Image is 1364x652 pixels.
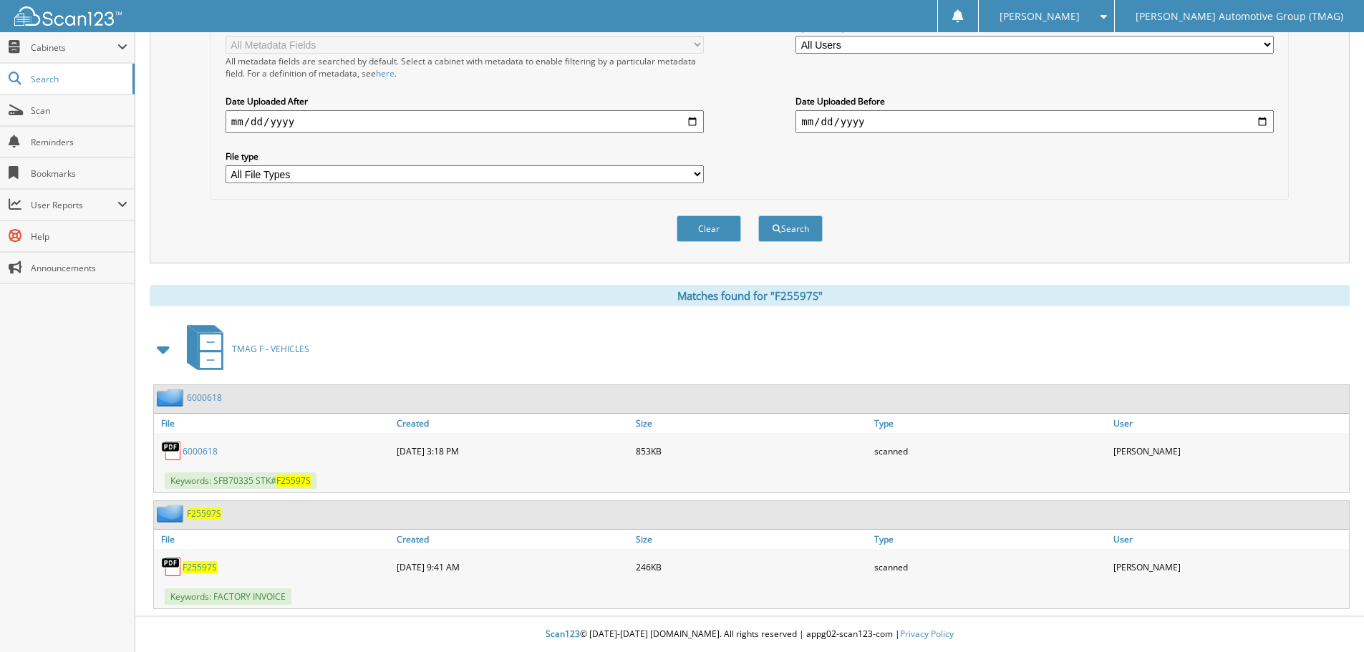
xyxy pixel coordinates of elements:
[161,556,183,578] img: PDF.png
[546,628,580,640] span: Scan123
[154,414,393,433] a: File
[632,530,871,549] a: Size
[31,199,117,211] span: User Reports
[31,262,127,274] span: Announcements
[758,215,823,242] button: Search
[157,389,187,407] img: folder2.png
[1136,12,1343,21] span: [PERSON_NAME] Automotive Group (TMAG)
[393,414,632,433] a: Created
[871,414,1110,433] a: Type
[157,505,187,522] img: folder2.png
[632,553,871,581] div: 246KB
[232,343,309,355] span: TMAG F - VEHICLES
[632,437,871,465] div: 853KB
[900,628,954,640] a: Privacy Policy
[795,110,1274,133] input: end
[226,150,704,162] label: File type
[135,617,1364,652] div: © [DATE]-[DATE] [DOMAIN_NAME]. All rights reserved | appg02-scan123-com |
[795,95,1274,107] label: Date Uploaded Before
[165,588,291,605] span: Keywords: FACTORY INVOICE
[871,553,1110,581] div: scanned
[31,230,127,243] span: Help
[187,391,222,404] a: 6000618
[183,445,218,457] a: 6000618
[1110,530,1349,549] a: User
[393,437,632,465] div: [DATE] 3:18 PM
[276,475,311,487] span: F25597S
[31,104,127,117] span: Scan
[393,553,632,581] div: [DATE] 9:41 AM
[226,110,704,133] input: start
[376,67,395,79] a: here
[226,95,704,107] label: Date Uploaded After
[178,321,309,377] a: TMAG F - VEHICLES
[1292,583,1364,652] iframe: Chat Widget
[871,437,1110,465] div: scanned
[165,472,316,489] span: Keywords: SFB70335 STK#
[393,530,632,549] a: Created
[871,530,1110,549] a: Type
[31,167,127,180] span: Bookmarks
[1110,437,1349,465] div: [PERSON_NAME]
[161,440,183,462] img: PDF.png
[187,507,221,520] a: F25597S
[150,285,1350,306] div: Matches found for "F25597S"
[1110,553,1349,581] div: [PERSON_NAME]
[31,73,125,85] span: Search
[226,55,704,79] div: All metadata fields are searched by default. Select a cabinet with metadata to enable filtering b...
[183,561,217,573] a: F25597S
[1110,414,1349,433] a: User
[31,42,117,54] span: Cabinets
[154,530,393,549] a: File
[677,215,741,242] button: Clear
[14,6,122,26] img: scan123-logo-white.svg
[1000,12,1080,21] span: [PERSON_NAME]
[31,136,127,148] span: Reminders
[632,414,871,433] a: Size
